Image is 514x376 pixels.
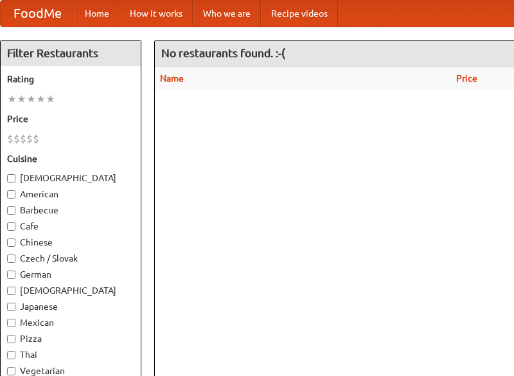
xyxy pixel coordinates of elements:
input: Mexican [7,319,15,327]
li: ★ [26,92,36,106]
label: American [7,188,134,201]
label: German [7,268,134,281]
h5: Price [7,112,134,125]
li: ★ [7,92,17,106]
label: Cafe [7,220,134,233]
label: Thai [7,348,134,361]
label: Mexican [7,316,134,329]
input: [DEMOGRAPHIC_DATA] [7,174,15,183]
h4: Filter Restaurants [1,40,141,66]
input: Japanese [7,303,15,311]
a: FoodMe [1,1,75,26]
h5: Rating [7,73,134,85]
input: Vegetarian [7,367,15,375]
label: [DEMOGRAPHIC_DATA] [7,284,134,297]
input: German [7,271,15,279]
a: Who we are [193,1,261,26]
li: $ [7,132,13,146]
label: Pizza [7,332,134,345]
li: $ [33,132,39,146]
input: [DEMOGRAPHIC_DATA] [7,287,15,295]
input: Pizza [7,335,15,343]
label: Japanese [7,300,134,313]
li: $ [13,132,20,146]
li: ★ [36,92,46,106]
li: $ [26,132,33,146]
a: Price [456,73,477,84]
li: $ [20,132,26,146]
label: Chinese [7,236,134,249]
input: American [7,190,15,199]
label: [DEMOGRAPHIC_DATA] [7,172,134,184]
label: Barbecue [7,204,134,217]
h5: Cuisine [7,152,134,165]
a: Recipe videos [261,1,338,26]
a: How it works [120,1,193,26]
input: Barbecue [7,206,15,215]
input: Thai [7,351,15,359]
a: Name [160,73,184,84]
label: Czech / Slovak [7,252,134,265]
a: Home [75,1,120,26]
input: Chinese [7,238,15,247]
li: ★ [46,92,55,106]
input: Czech / Slovak [7,255,15,263]
ng-pluralize: No restaurants found. :-( [161,47,285,59]
input: Cafe [7,222,15,231]
li: ★ [17,92,26,106]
